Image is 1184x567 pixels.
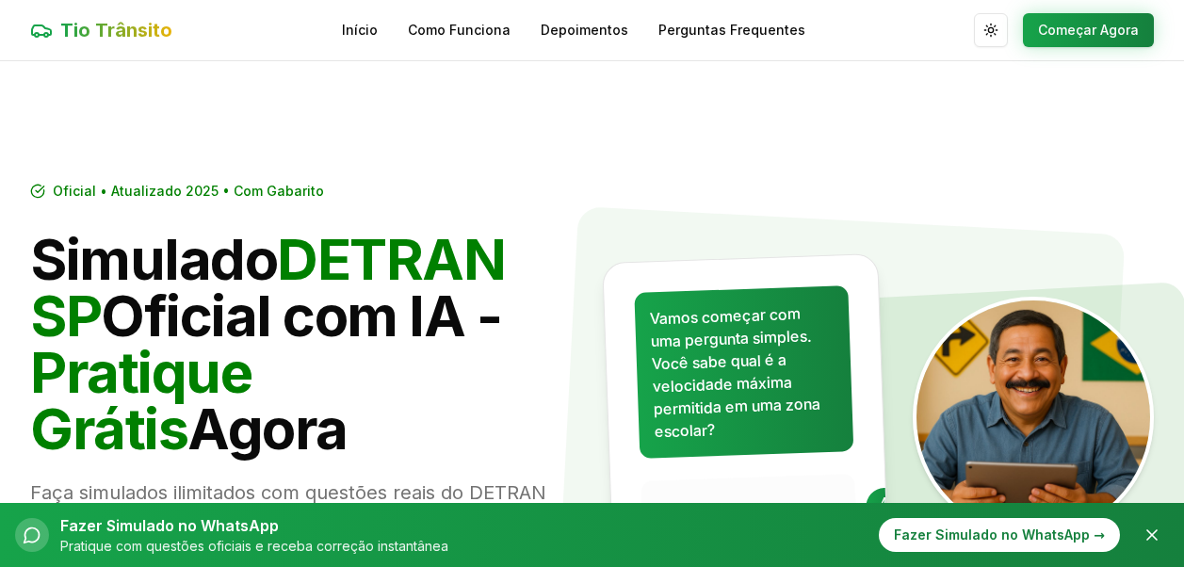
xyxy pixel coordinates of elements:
[30,225,505,349] span: DETRAN SP
[649,301,836,444] p: Vamos começar com uma pergunta simples. Você sabe qual é a velocidade máxima permitida em uma zon...
[30,479,577,559] p: Faça simulados ilimitados com questões reais do DETRAN SP. Correção instantânea e explicações det...
[658,21,805,40] a: Perguntas Frequentes
[30,338,251,462] span: Pratique Grátis
[541,21,628,40] a: Depoimentos
[913,297,1154,538] img: Tio Trânsito
[60,17,172,43] span: Tio Trânsito
[15,514,1120,556] button: Fazer Simulado no WhatsAppPratique com questões oficiais e receba correção instantâneaFazer Simul...
[30,231,577,457] h1: Simulado Oficial com IA - Agora
[1023,13,1154,47] button: Começar Agora
[342,21,378,40] a: Início
[60,537,448,556] p: Pratique com questões oficiais e receba correção instantânea
[53,182,324,201] span: Oficial • Atualizado 2025 • Com Gabarito
[879,518,1120,552] div: Fazer Simulado no WhatsApp →
[60,514,448,537] p: Fazer Simulado no WhatsApp
[1135,518,1169,552] button: Fechar
[408,21,511,40] a: Como Funciona
[30,17,172,43] a: Tio Trânsito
